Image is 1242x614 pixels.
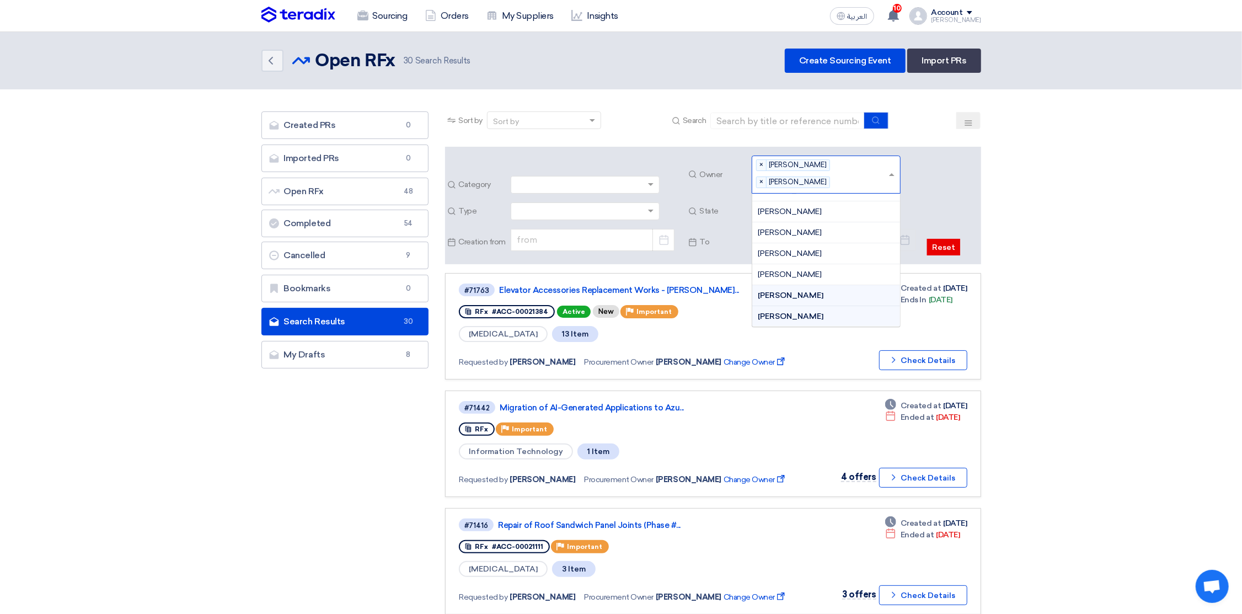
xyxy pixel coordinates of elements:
[492,543,543,551] span: #ACC-00021111
[459,444,573,460] span: Information Technology
[758,291,823,300] span: [PERSON_NAME]
[584,474,654,485] span: Procurement Owner
[261,178,429,205] a: Open RFx48
[901,517,941,529] span: Created at
[458,236,506,248] span: Creation from
[931,17,981,23] div: [PERSON_NAME]
[459,326,548,342] span: [MEDICAL_DATA]
[757,177,767,188] span: ×
[459,474,507,485] span: Requested by
[475,308,488,316] span: RFx
[492,308,548,316] span: #ACC-00021384
[512,425,547,433] span: Important
[885,412,960,423] div: [DATE]
[931,8,963,18] div: Account
[830,7,874,25] button: العربية
[841,472,876,482] span: 4 offers
[724,474,787,485] span: Change Owner
[401,316,415,327] span: 30
[552,326,598,342] span: 13 Item
[261,111,429,139] a: Created PRs0
[901,282,941,294] span: Created at
[885,282,967,294] div: [DATE]
[710,113,865,129] input: Search by title or reference number
[459,356,507,368] span: Requested by
[499,285,775,295] a: Elevator Accessories Replacement Works - [PERSON_NAME]...
[656,591,721,603] span: [PERSON_NAME]
[636,308,672,316] span: Important
[927,239,960,255] button: Reset
[464,287,489,294] div: #71763
[563,4,627,28] a: Insights
[261,275,429,302] a: Bookmarks0
[901,400,941,412] span: Created at
[909,7,927,25] img: profile_test.png
[315,50,395,72] h2: Open RFx
[458,205,506,217] span: Type
[885,294,952,306] div: [DATE]
[404,55,470,67] span: Search Results
[459,561,548,577] span: [MEDICAL_DATA]
[879,585,967,605] button: Check Details
[552,561,596,577] span: 3 Item
[510,591,576,603] span: [PERSON_NAME]
[901,412,934,423] span: Ended at
[475,425,488,433] span: RFx
[768,160,829,170] span: [PERSON_NAME]
[458,115,483,126] span: Sort by
[401,349,415,360] span: 8
[577,444,619,460] span: 1 Item
[510,474,576,485] span: [PERSON_NAME]
[879,468,967,488] button: Check Details
[464,522,488,529] div: #71416
[500,403,775,413] a: Migration of AI-Generated Applications to Azu...
[842,589,876,600] span: 3 offers
[401,218,415,229] span: 54
[401,186,415,197] span: 48
[848,13,868,20] span: العربية
[758,312,823,321] span: [PERSON_NAME]
[907,49,981,73] a: Import PRs
[349,4,416,28] a: Sourcing
[401,283,415,294] span: 0
[1196,570,1229,603] div: Open chat
[757,160,767,170] span: ×
[510,356,576,368] span: [PERSON_NAME]
[261,7,335,23] img: Teradix logo
[261,210,429,237] a: Completed54
[557,306,591,318] span: Active
[478,4,563,28] a: My Suppliers
[758,270,822,279] span: [PERSON_NAME]
[699,236,747,248] span: To
[683,115,706,126] span: Search
[498,520,774,530] a: Repair of Roof Sandwich Panel Joints (Phase #...
[699,169,747,180] span: Owner
[758,186,822,195] span: [PERSON_NAME]
[404,56,413,66] span: 30
[901,529,934,541] span: Ended at
[459,591,507,603] span: Requested by
[584,356,654,368] span: Procurement Owner
[593,305,619,318] div: New
[261,145,429,172] a: Imported PRs0
[464,404,490,412] div: #71442
[885,529,960,541] div: [DATE]
[758,228,822,237] span: [PERSON_NAME]
[493,116,519,127] div: Sort by
[511,229,674,251] input: from
[261,308,429,335] a: Search Results30
[885,517,967,529] div: [DATE]
[584,591,654,603] span: Procurement Owner
[656,474,721,485] span: [PERSON_NAME]
[401,120,415,131] span: 0
[401,250,415,261] span: 9
[458,179,506,190] span: Category
[475,543,488,551] span: RFx
[261,341,429,369] a: My Drafts8
[261,242,429,269] a: Cancelled9
[724,356,787,368] span: Change Owner
[758,207,822,216] span: [PERSON_NAME]
[785,49,906,73] a: Create Sourcing Event
[699,205,747,217] span: State
[724,591,787,603] span: Change Owner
